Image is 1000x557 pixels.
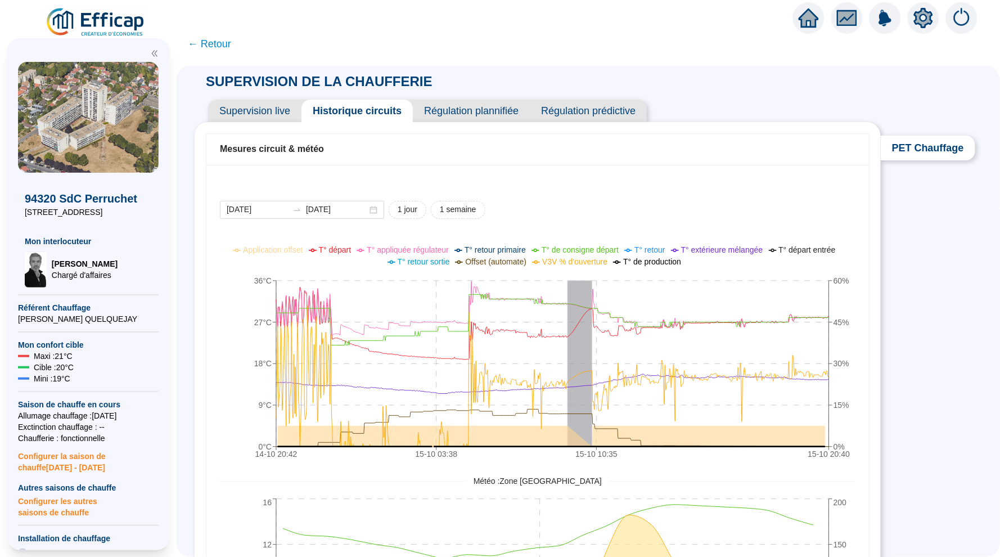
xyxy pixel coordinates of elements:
span: Chaufferie : fonctionnelle [18,433,159,444]
span: T° extérieure mélangée [681,245,763,254]
tspan: 30% [834,359,849,368]
img: efficap energie logo [45,7,147,38]
span: Offset (automate) [465,257,526,266]
span: Régulation plannifiée [413,100,530,122]
tspan: 15-10 20:40 [808,450,850,459]
tspan: 15% [834,401,849,410]
span: setting [913,8,934,28]
button: 1 jour [389,201,426,219]
span: T° appliquée régulateur [367,245,449,254]
span: 1 semaine [440,204,476,215]
img: alerts [870,2,901,34]
span: 94320 SdC Perruchet [25,191,152,206]
span: [PERSON_NAME] [52,258,118,269]
span: Application offset [243,245,303,254]
span: to [292,205,301,214]
span: Saison de chauffe en cours [18,399,159,410]
input: Date de début [227,204,288,215]
span: Autres saisons de chauffe [18,482,159,493]
tspan: 14-10 20:42 [255,450,298,459]
span: T° de consigne départ [542,245,619,254]
span: ← Retour [188,36,231,52]
tspan: 27°C [254,318,272,327]
span: swap-right [292,205,301,214]
span: Cible : 20 °C [34,362,74,373]
span: Mon confort cible [18,339,159,351]
span: fund [837,8,857,28]
span: double-left [151,50,159,57]
tspan: 36°C [254,276,272,285]
tspan: 0% [834,442,845,451]
span: T° de production [623,257,681,266]
tspan: 60% [834,276,849,285]
span: Chargé d'affaires [52,269,118,281]
img: Chargé d'affaires [25,251,47,288]
span: T° retour sortie [398,257,450,266]
span: Régulation prédictive [530,100,647,122]
span: Maxi : 21 °C [34,351,73,362]
span: T° retour [634,245,665,254]
tspan: 18°C [254,359,272,368]
tspan: 9°C [259,401,272,410]
span: Historique circuits [301,100,413,122]
span: Configurer les autres saisons de chauffe [18,493,159,518]
tspan: 15-10 03:38 [415,450,457,459]
span: SUPERVISION DE LA CHAUFFERIE [195,74,444,89]
div: Mesures circuit & météo [220,142,855,156]
span: Allumage chauffage : [DATE] [18,410,159,421]
span: PET Chauffage [881,136,975,160]
span: T° retour primaire [465,245,526,254]
span: Mini : 19 °C [34,373,70,384]
span: Configurer la saison de chauffe [DATE] - [DATE] [18,444,159,473]
tspan: 16 [263,498,272,507]
span: [PERSON_NAME] QUELQUEJAY [18,313,159,325]
span: [STREET_ADDRESS] [25,206,152,218]
tspan: 15-10 10:35 [575,450,618,459]
span: V3V % d'ouverture [542,257,607,266]
input: Date de fin [306,204,367,215]
tspan: 150 [834,540,847,549]
span: T° départ [319,245,352,254]
span: Référent Chauffage [18,302,159,313]
span: Installation de chauffage [18,533,159,544]
span: 1 jour [398,204,417,215]
span: Exctinction chauffage : -- [18,421,159,433]
tspan: 0°C [259,442,272,451]
span: home [799,8,819,28]
img: alerts [946,2,978,34]
span: Supervision live [208,100,301,122]
span: Météo : Zone [GEOGRAPHIC_DATA] [466,475,610,487]
tspan: 12 [263,540,272,549]
span: T° départ entrée [779,245,836,254]
span: Mon interlocuteur [25,236,152,247]
tspan: 45% [834,318,849,327]
button: 1 semaine [431,201,485,219]
tspan: 200 [834,498,847,507]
